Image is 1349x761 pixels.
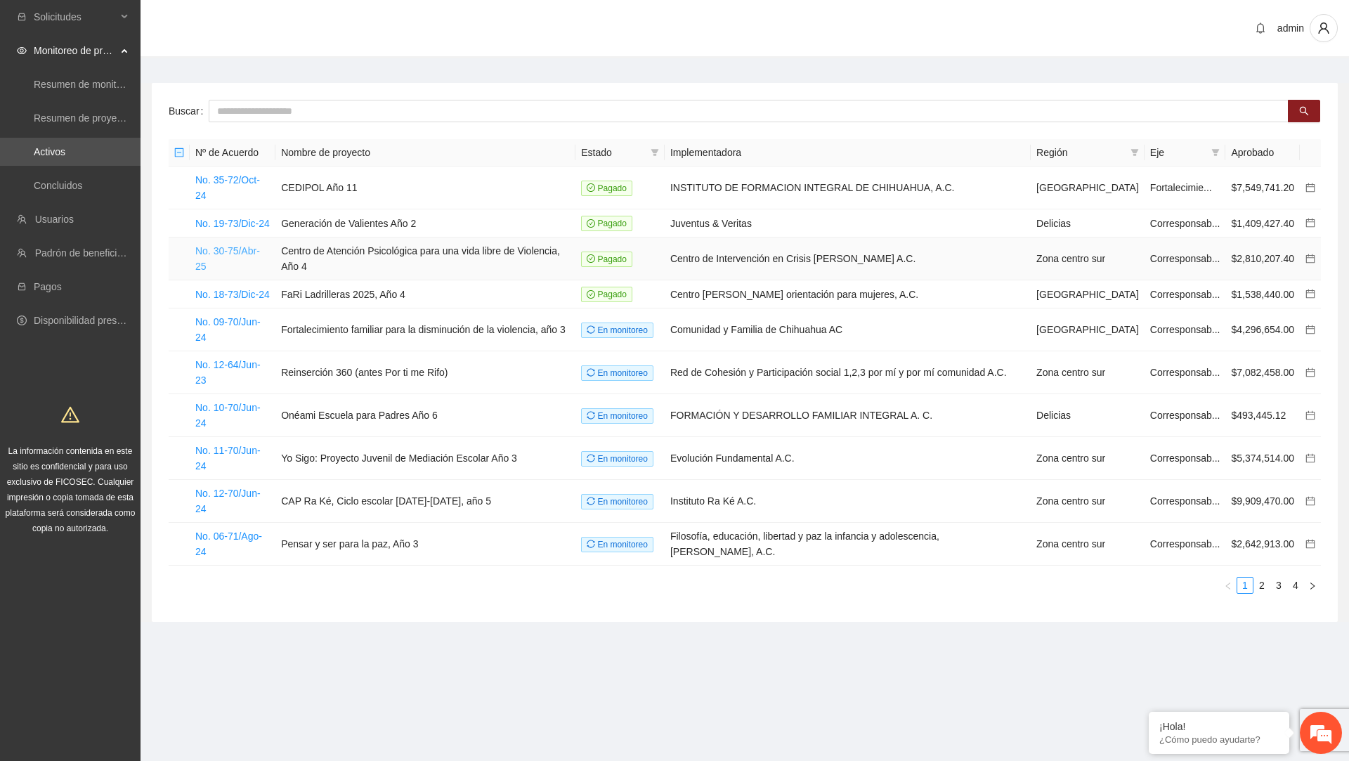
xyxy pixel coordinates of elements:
a: calendar [1305,289,1315,300]
span: warning [61,405,79,424]
span: sync [587,454,595,462]
span: sync [587,368,595,377]
button: right [1304,577,1321,594]
a: 1 [1237,578,1253,593]
td: $493,445.12 [1225,394,1300,437]
a: No. 19-73/Dic-24 [195,218,270,229]
td: Centro de Atención Psicológica para una vida libre de Violencia, Año 4 [275,238,575,280]
td: Delicias [1031,394,1145,437]
span: search [1299,106,1309,117]
button: search [1288,100,1320,122]
a: calendar [1305,367,1315,378]
span: calendar [1305,539,1315,549]
span: sync [587,540,595,548]
td: Centro [PERSON_NAME] orientación para mujeres, A.C. [665,280,1031,308]
a: No. 30-75/Abr-25 [195,245,260,272]
td: Zona centro sur [1031,437,1145,480]
button: user [1310,14,1338,42]
span: filter [1211,148,1220,157]
a: calendar [1305,324,1315,335]
span: calendar [1305,368,1315,377]
a: calendar [1305,495,1315,507]
a: calendar [1305,410,1315,421]
td: Delicias [1031,209,1145,238]
span: sync [587,411,595,419]
span: calendar [1305,496,1315,506]
span: Pagado [581,181,632,196]
span: Fortalecimie... [1150,182,1212,193]
span: En monitoreo [581,408,653,424]
a: No. 11-70/Jun-24 [195,445,261,471]
th: Nombre de proyecto [275,139,575,167]
td: Zona centro sur [1031,480,1145,523]
a: Padrón de beneficiarios [35,247,138,259]
a: calendar [1305,253,1315,264]
td: $2,810,207.40 [1225,238,1300,280]
span: check-circle [587,254,595,263]
button: left [1220,577,1237,594]
td: Instituto Ra Ké A.C. [665,480,1031,523]
td: Fortalecimiento familiar para la disminución de la violencia, año 3 [275,308,575,351]
li: 2 [1253,577,1270,594]
span: Corresponsab... [1150,253,1220,264]
span: filter [648,142,662,163]
td: $7,549,741.20 [1225,167,1300,209]
td: Generación de Valientes Año 2 [275,209,575,238]
th: Aprobado [1225,139,1300,167]
td: $7,082,458.00 [1225,351,1300,394]
span: check-circle [587,219,595,228]
td: Red de Cohesión y Participación social 1,2,3 por mí y por mí comunidad A.C. [665,351,1031,394]
span: En monitoreo [581,451,653,467]
a: Pagos [34,281,62,292]
span: filter [1130,148,1139,157]
textarea: Escriba su mensaje y pulse “Intro” [7,384,268,433]
span: Pagado [581,287,632,302]
span: Estamos en línea. [82,188,194,330]
span: Estado [581,145,645,160]
li: 4 [1287,577,1304,594]
td: $5,374,514.00 [1225,437,1300,480]
th: Nº de Acuerdo [190,139,275,167]
a: No. 35-72/Oct-24 [195,174,260,201]
td: [GEOGRAPHIC_DATA] [1031,167,1145,209]
a: calendar [1305,218,1315,229]
td: Centro de Intervención en Crisis [PERSON_NAME] A.C. [665,238,1031,280]
span: Corresponsab... [1150,367,1220,378]
td: Evolución Fundamental A.C. [665,437,1031,480]
td: CEDIPOL Año 11 [275,167,575,209]
th: Implementadora [665,139,1031,167]
span: Corresponsab... [1150,218,1220,229]
span: bell [1250,22,1271,34]
span: inbox [17,12,27,22]
button: bell [1249,17,1272,39]
span: calendar [1305,325,1315,334]
div: Minimizar ventana de chat en vivo [230,7,264,41]
span: En monitoreo [581,537,653,552]
span: Corresponsab... [1150,324,1220,335]
span: Corresponsab... [1150,453,1220,464]
a: No. 09-70/Jun-24 [195,316,261,343]
a: 2 [1254,578,1270,593]
td: Pensar y ser para la paz, Año 3 [275,523,575,566]
a: Concluidos [34,180,82,191]
li: 1 [1237,577,1253,594]
span: calendar [1305,289,1315,299]
td: FaRi Ladrilleras 2025, Año 4 [275,280,575,308]
a: No. 12-70/Jun-24 [195,488,261,514]
span: En monitoreo [581,494,653,509]
td: INSTITUTO DE FORMACION INTEGRAL DE CHIHUAHUA, A.C. [665,167,1031,209]
span: Corresponsab... [1150,289,1220,300]
span: Pagado [581,216,632,231]
span: calendar [1305,410,1315,420]
a: Resumen de proyectos aprobados [34,112,184,124]
td: $2,642,913.00 [1225,523,1300,566]
td: Zona centro sur [1031,523,1145,566]
td: $9,909,470.00 [1225,480,1300,523]
a: No. 18-73/Dic-24 [195,289,270,300]
span: En monitoreo [581,365,653,381]
div: ¡Hola! [1159,721,1279,732]
td: Reinserción 360 (antes Por ti me Rifo) [275,351,575,394]
span: Monitoreo de proyectos [34,37,117,65]
a: No. 12-64/Jun-23 [195,359,261,386]
span: filter [1208,142,1223,163]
